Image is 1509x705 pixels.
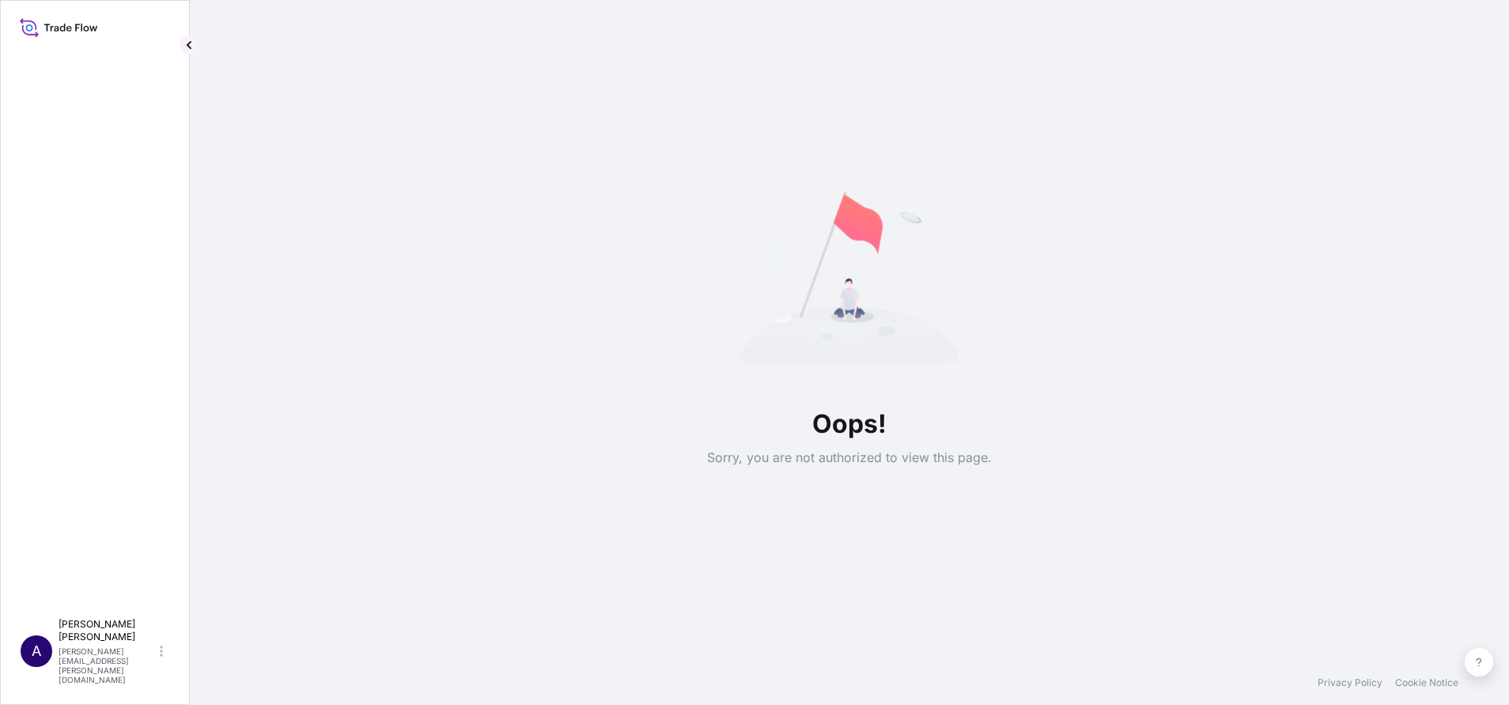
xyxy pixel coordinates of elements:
span: A [32,643,41,659]
a: Privacy Policy [1318,677,1382,689]
p: [PERSON_NAME][EMAIL_ADDRESS][PERSON_NAME][DOMAIN_NAME] [59,646,157,684]
p: [PERSON_NAME] [PERSON_NAME] [59,618,157,643]
p: Sorry, you are not authorized to view this page. [707,449,992,465]
a: Cookie Notice [1395,677,1458,689]
p: Oops! [707,405,992,443]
